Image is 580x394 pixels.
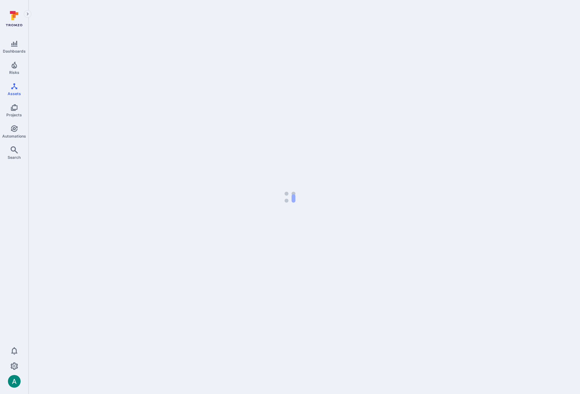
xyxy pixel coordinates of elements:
img: ACg8ocLSa5mPYBaXNx3eFu_EmspyJX0laNWN7cXOFirfQ7srZveEpg=s96-c [8,375,21,388]
span: Projects [6,113,22,117]
i: Expand navigation menu [25,11,30,17]
div: Arjan Dehar [8,375,21,388]
span: Risks [9,70,19,75]
span: Automations [2,134,26,139]
span: Dashboards [3,49,26,54]
span: Search [8,155,21,160]
span: Assets [8,91,21,96]
button: Expand navigation menu [24,10,31,18]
